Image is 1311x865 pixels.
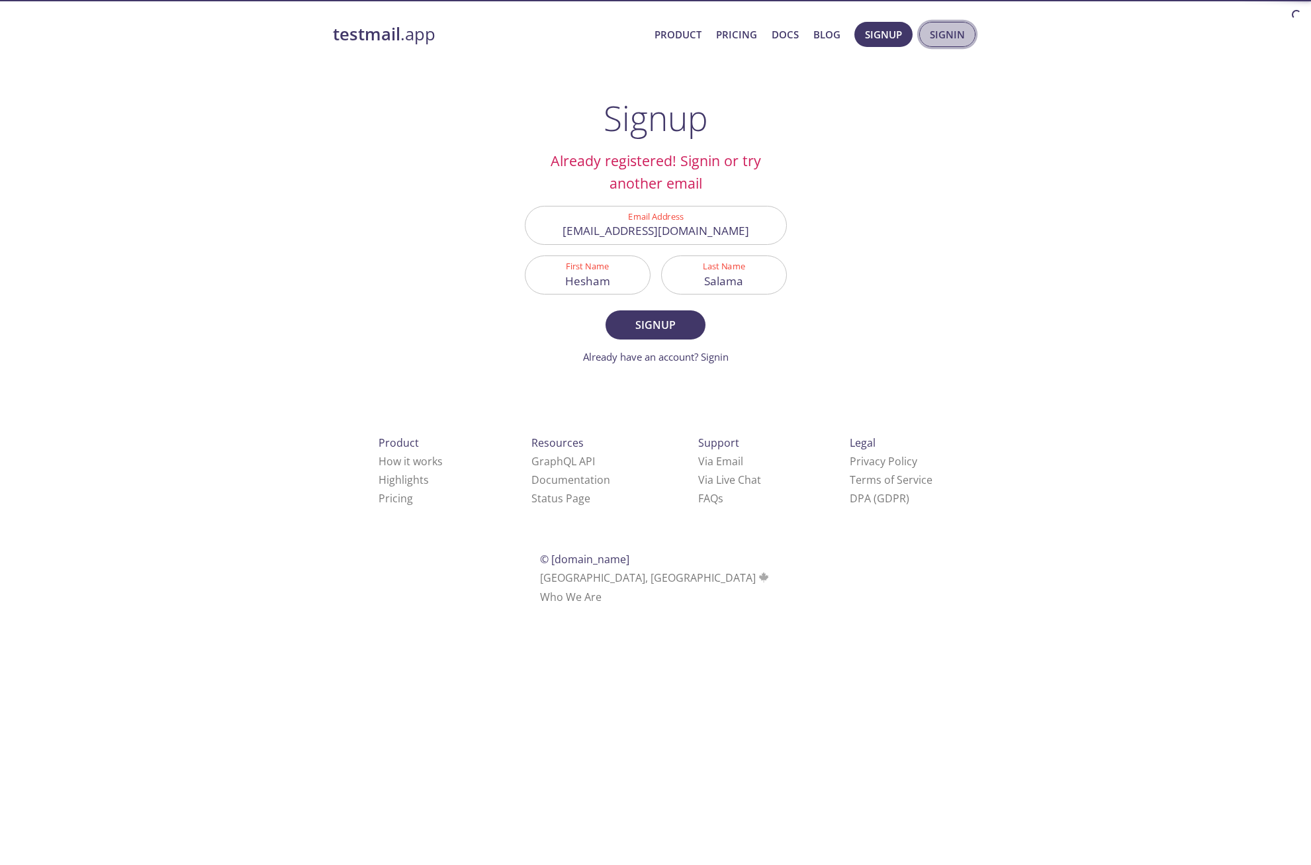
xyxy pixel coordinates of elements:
span: Signup [620,316,690,334]
a: Documentation [531,473,610,487]
a: DPA (GDPR) [850,491,909,506]
span: Signup [865,26,902,43]
h2: Already registered! Signin or try another email [525,150,787,195]
a: Docs [772,26,799,43]
a: How it works [379,454,443,469]
a: Terms of Service [850,473,932,487]
a: Pricing [379,491,413,506]
span: Signin [930,26,965,43]
span: Legal [850,435,876,450]
button: Signup [854,22,913,47]
a: Via Email [698,454,743,469]
span: © [DOMAIN_NAME] [540,552,629,567]
a: FAQ [698,491,723,506]
a: Pricing [716,26,757,43]
a: Via Live Chat [698,473,761,487]
a: Already have an account? Signin [583,350,729,363]
a: Who We Are [540,590,602,604]
span: [GEOGRAPHIC_DATA], [GEOGRAPHIC_DATA] [540,570,771,585]
button: Signin [919,22,975,47]
span: Resources [531,435,584,450]
strong: testmail [333,23,400,46]
span: Product [379,435,419,450]
a: Highlights [379,473,429,487]
a: Blog [813,26,840,43]
a: Status Page [531,491,590,506]
a: testmail.app [333,23,644,46]
span: Support [698,435,739,450]
a: Product [655,26,701,43]
span: s [718,491,723,506]
h1: Signup [604,98,708,138]
button: Signup [606,310,705,340]
a: Privacy Policy [850,454,917,469]
a: GraphQL API [531,454,595,469]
